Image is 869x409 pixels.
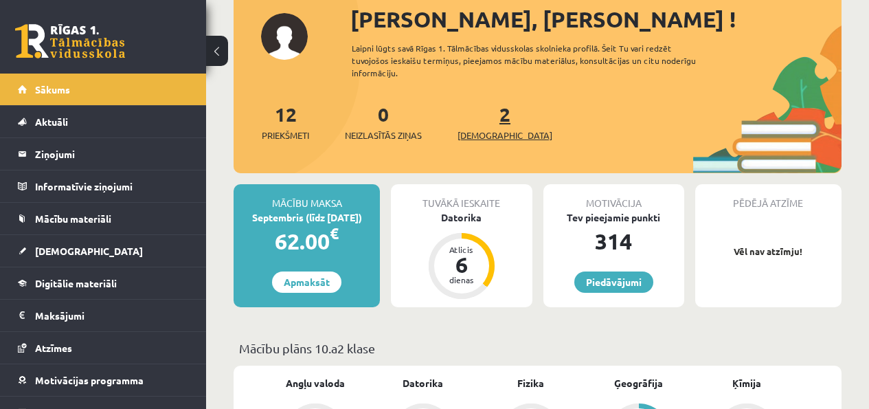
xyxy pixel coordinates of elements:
[35,245,143,257] span: [DEMOGRAPHIC_DATA]
[286,376,345,390] a: Angļu valoda
[330,223,339,243] span: €
[18,74,189,105] a: Sākums
[262,129,309,142] span: Priekšmeti
[352,42,716,79] div: Laipni lūgts savā Rīgas 1. Tālmācības vidusskolas skolnieka profilā. Šeit Tu vari redzēt tuvojošo...
[18,138,189,170] a: Ziņojumi
[35,83,70,96] span: Sākums
[345,129,422,142] span: Neizlasītās ziņas
[18,267,189,299] a: Digitālie materiāli
[350,3,842,36] div: [PERSON_NAME], [PERSON_NAME] !
[441,276,482,284] div: dienas
[391,210,532,301] a: Datorika Atlicis 6 dienas
[262,102,309,142] a: 12Priekšmeti
[35,300,189,331] legend: Maksājumi
[18,332,189,364] a: Atzīmes
[15,24,125,58] a: Rīgas 1. Tālmācības vidusskola
[239,339,836,357] p: Mācību plāns 10.a2 klase
[543,210,684,225] div: Tev pieejamie punkti
[458,102,552,142] a: 2[DEMOGRAPHIC_DATA]
[391,184,532,210] div: Tuvākā ieskaite
[18,364,189,396] a: Motivācijas programma
[458,129,552,142] span: [DEMOGRAPHIC_DATA]
[35,115,68,128] span: Aktuāli
[35,170,189,202] legend: Informatīvie ziņojumi
[18,106,189,137] a: Aktuāli
[441,254,482,276] div: 6
[18,235,189,267] a: [DEMOGRAPHIC_DATA]
[35,342,72,354] span: Atzīmes
[345,102,422,142] a: 0Neizlasītās ziņas
[234,184,380,210] div: Mācību maksa
[272,272,341,293] a: Apmaksāt
[517,376,544,390] a: Fizika
[543,184,684,210] div: Motivācija
[234,225,380,258] div: 62.00
[695,184,842,210] div: Pēdējā atzīme
[543,225,684,258] div: 314
[702,245,835,258] p: Vēl nav atzīmju!
[18,170,189,202] a: Informatīvie ziņojumi
[732,376,761,390] a: Ķīmija
[18,203,189,234] a: Mācību materiāli
[35,138,189,170] legend: Ziņojumi
[35,374,144,386] span: Motivācijas programma
[574,272,653,293] a: Piedāvājumi
[35,277,117,289] span: Digitālie materiāli
[234,210,380,225] div: Septembris (līdz [DATE])
[614,376,663,390] a: Ģeogrāfija
[18,300,189,331] a: Maksājumi
[35,212,111,225] span: Mācību materiāli
[403,376,443,390] a: Datorika
[441,245,482,254] div: Atlicis
[391,210,532,225] div: Datorika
